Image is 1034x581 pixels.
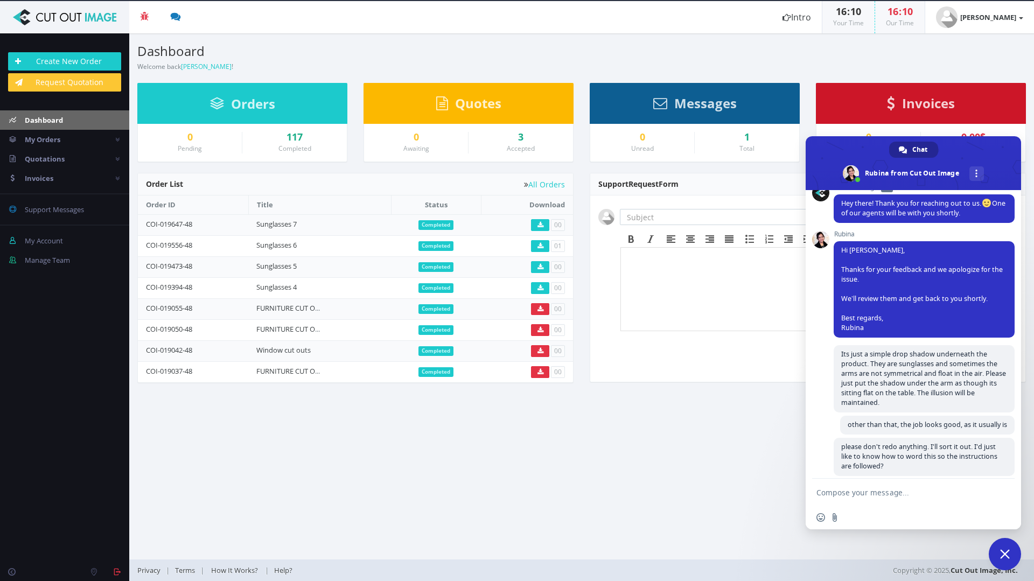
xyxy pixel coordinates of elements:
input: Subject [620,209,811,225]
a: COI-019042-48 [146,345,192,355]
span: 16 [836,5,847,18]
small: Welcome back ! [137,62,233,71]
span: Completed [418,220,453,230]
a: 0 [372,132,460,143]
a: 0 [825,132,912,143]
a: COI-019647-48 [146,219,192,229]
a: COI-019037-48 [146,366,192,376]
a: COI-019556-48 [146,240,192,250]
a: Help? [269,565,298,575]
span: Dashboard [25,115,63,125]
span: Rubina [834,230,1015,238]
span: Manage Team [25,255,70,265]
a: FURNITURE CUT OUTS 85 [256,324,337,334]
div: Italic [641,232,660,246]
div: Justify [719,232,739,246]
a: COI-019055-48 [146,303,192,313]
a: 117 [250,132,339,143]
a: Sunglasses 4 [256,282,297,292]
a: FURNITURE CUT OUTS 86 [256,303,337,313]
div: Align left [661,232,681,246]
span: Messages [674,94,737,112]
span: Chat [912,142,927,158]
div: Decrease indent [779,232,798,246]
a: Create New Order [8,52,121,71]
iframe: Rich Text Area. Press ALT-F9 for menu. Press ALT-F10 for toolbar. Press ALT-0 for help [621,248,1016,331]
a: Window cut outs [256,345,311,355]
a: Messages [653,101,737,110]
div: Bold [621,232,641,246]
img: user_default.jpg [598,209,614,225]
div: More channels [969,166,984,181]
a: 0 [598,132,686,143]
a: Terms [170,565,200,575]
div: | | | [137,559,730,581]
div: Align right [700,232,719,246]
span: Completed [418,283,453,293]
small: Awaiting [403,144,429,153]
span: 10 [902,5,913,18]
span: Insert an emoji [816,513,825,522]
span: Hi [PERSON_NAME], Thanks for your feedback and we apologize for the issue. We’ll review them and ... [841,246,1003,332]
small: Your Time [833,18,864,27]
span: Its just a simple drop shadow underneath the product. They are sunglasses and sometimes the arms ... [841,349,1006,407]
span: Completed [418,346,453,356]
small: Accepted [507,144,535,153]
img: Cut Out Image [8,9,121,25]
a: Request Quotation [8,73,121,92]
span: My Orders [25,135,60,144]
a: 3 [477,132,565,143]
span: Request [628,179,659,189]
div: Increase indent [798,232,818,246]
span: Quotes [455,94,501,112]
div: Align center [681,232,700,246]
span: 10 [850,5,861,18]
img: user_default.jpg [936,6,958,28]
textarea: Compose your message... [816,488,987,498]
span: Completed [418,262,453,272]
span: : [847,5,850,18]
a: All Orders [524,180,565,188]
a: Orders [210,101,275,111]
a: COI-019050-48 [146,324,192,334]
a: Sunglasses 5 [256,261,297,271]
small: Our Time [886,18,914,27]
a: Invoices [887,101,955,110]
div: 1 [703,132,791,143]
small: Total [739,144,754,153]
span: Order List [146,179,183,189]
span: please don't redo anything. I'll sort it out. I'd just like to know how to word this so the instr... [841,442,997,471]
a: COI-019473-48 [146,261,192,271]
a: [PERSON_NAME] [925,1,1034,33]
span: Invoices [25,173,53,183]
div: Numbered list [759,232,779,246]
span: other than that, the job looks good, as it usually is [848,420,1007,429]
span: Support Form [598,179,679,189]
a: COI-019394-48 [146,282,192,292]
div: 0.00$ [929,132,1017,143]
a: How It Works? [204,565,265,575]
span: My Account [25,236,63,246]
th: Status [391,195,481,214]
a: Sunglasses 6 [256,240,297,250]
a: Cut Out Image, Inc. [951,565,1018,575]
a: 0 [146,132,234,143]
small: Completed [278,144,311,153]
span: Invoices [902,94,955,112]
span: How It Works? [211,565,258,575]
th: Title [248,195,391,214]
div: Bullet list [740,232,759,246]
span: Support Messages [25,205,84,214]
a: [PERSON_NAME] [181,62,232,71]
strong: [PERSON_NAME] [960,12,1016,22]
span: Completed [418,367,453,377]
small: Unread [631,144,654,153]
span: Send a file [830,513,839,522]
span: 16 [888,5,898,18]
